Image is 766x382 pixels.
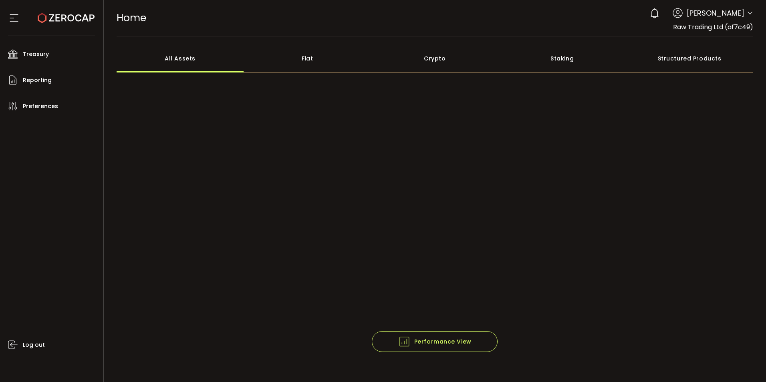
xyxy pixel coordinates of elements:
[498,44,626,72] div: Staking
[23,74,52,86] span: Reporting
[673,22,753,32] span: Raw Trading Ltd (af7c49)
[371,44,498,72] div: Crypto
[687,8,744,18] span: [PERSON_NAME]
[117,44,244,72] div: All Assets
[23,339,45,351] span: Log out
[23,48,49,60] span: Treasury
[398,336,472,348] span: Performance View
[372,331,498,352] button: Performance View
[244,44,371,72] div: Fiat
[117,11,146,25] span: Home
[23,101,58,112] span: Preferences
[626,44,753,72] div: Structured Products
